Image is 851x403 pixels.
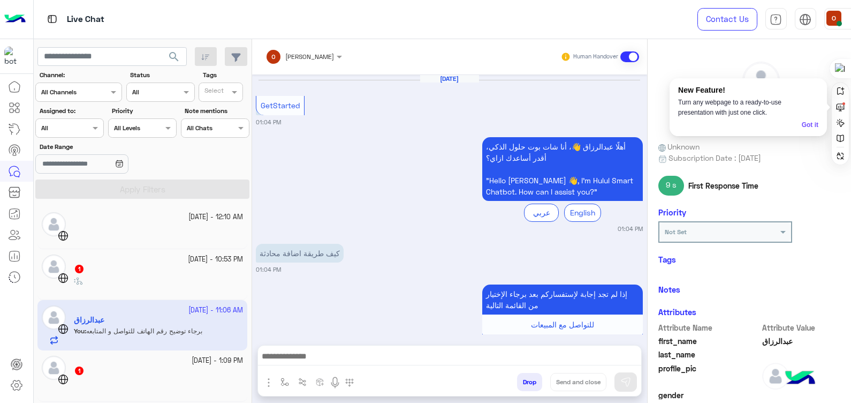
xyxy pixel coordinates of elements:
[658,285,680,294] h6: Notes
[482,137,643,201] p: 11/10/2025, 1:04 PM
[688,180,758,191] span: First Response Time
[298,378,307,386] img: Trigger scenario
[799,13,811,26] img: tab
[668,152,761,163] span: Subscription Date : [DATE]
[531,320,594,329] span: للتواصل مع المبيعات
[743,62,779,99] img: defaultAdmin.png
[618,225,643,233] small: 01:04 PM
[765,8,787,31] a: tab
[697,8,757,31] a: Contact Us
[58,374,69,385] img: WebChat
[573,53,618,61] small: Human Handover
[256,244,344,263] p: 11/10/2025, 1:04 PM
[420,75,479,83] h6: [DATE]
[658,141,700,152] span: Unknown
[261,101,300,110] span: GetStarted
[658,207,686,217] h6: Priority
[168,50,180,63] span: search
[329,376,341,389] img: send voice note
[75,265,83,273] span: 1
[658,322,761,333] span: Attribute Name
[781,360,819,398] img: hulul-logo.png
[67,12,104,27] p: Live Chat
[74,276,75,284] b: :
[482,285,643,315] p: 11/10/2025, 1:04 PM
[40,70,121,80] label: Channel:
[188,212,243,222] small: [DATE] - 12:10 AM
[185,106,248,116] label: Note mentions
[658,176,685,195] span: 9 s
[58,230,69,241] img: WebChat
[42,255,66,279] img: defaultAdmin.png
[256,118,281,126] small: 01:04 PM
[130,70,193,80] label: Status
[658,363,761,387] span: profile_pic
[826,11,841,26] img: userImage
[112,106,175,116] label: Priority
[58,273,69,283] img: WebChat
[276,373,293,391] button: select flow
[40,142,176,152] label: Date Range
[564,204,601,221] div: English
[75,367,83,375] span: 1
[256,265,281,274] small: 01:04 PM
[762,363,789,390] img: defaultAdmin.png
[203,70,248,80] label: Tags
[665,228,687,236] b: Not Set
[161,47,187,70] button: search
[192,356,243,366] small: [DATE] - 1:09 PM
[658,349,761,360] span: last_name
[4,8,26,31] img: Logo
[550,373,606,391] button: Send and close
[285,53,334,61] span: [PERSON_NAME]
[658,390,761,401] span: gender
[770,13,782,26] img: tab
[620,377,631,387] img: send message
[524,204,559,221] div: عربي
[203,86,224,98] div: Select
[45,12,59,26] img: tab
[658,307,696,317] h6: Attributes
[40,106,103,116] label: Assigned to:
[311,373,329,391] button: create order
[517,373,542,391] button: Drop
[262,376,275,389] img: send attachment
[293,373,311,391] button: Trigger scenario
[4,47,24,66] img: 114004088273201
[42,356,66,380] img: defaultAdmin.png
[35,180,249,199] button: Apply Filters
[42,212,66,236] img: defaultAdmin.png
[188,255,243,265] small: [DATE] - 10:53 PM
[316,378,324,386] img: create order
[280,378,289,386] img: select flow
[658,335,761,347] span: first_name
